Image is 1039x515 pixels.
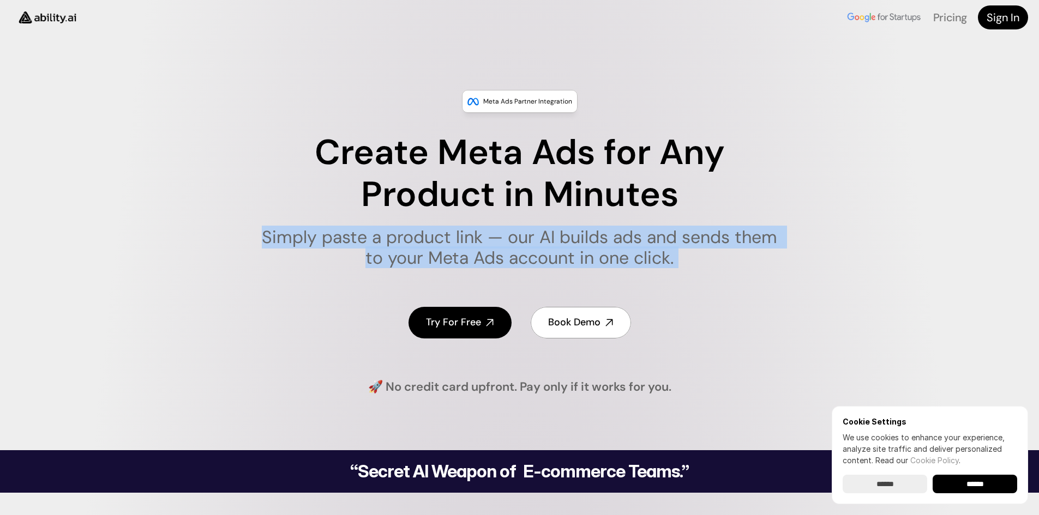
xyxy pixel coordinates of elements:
a: Pricing [933,10,967,25]
h1: Simply paste a product link — our AI builds ads and sends them to your Meta Ads account in one cl... [255,227,784,269]
p: Meta Ads Partner Integration [483,96,572,107]
h4: Try For Free [426,316,481,329]
h4: 🚀 No credit card upfront. Pay only if it works for you. [368,379,671,396]
a: Book Demo [531,307,631,338]
a: Try For Free [409,307,512,338]
a: Sign In [978,5,1028,29]
h4: Sign In [987,10,1019,25]
h4: Book Demo [548,316,600,329]
h6: Cookie Settings [843,417,1017,426]
h2: “Secret AI Weapon of E-commerce Teams.” [322,463,717,480]
span: Read our . [875,456,960,465]
a: Cookie Policy [910,456,959,465]
h1: Create Meta Ads for Any Product in Minutes [255,132,784,216]
p: We use cookies to enhance your experience, analyze site traffic and deliver personalized content. [843,432,1017,466]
